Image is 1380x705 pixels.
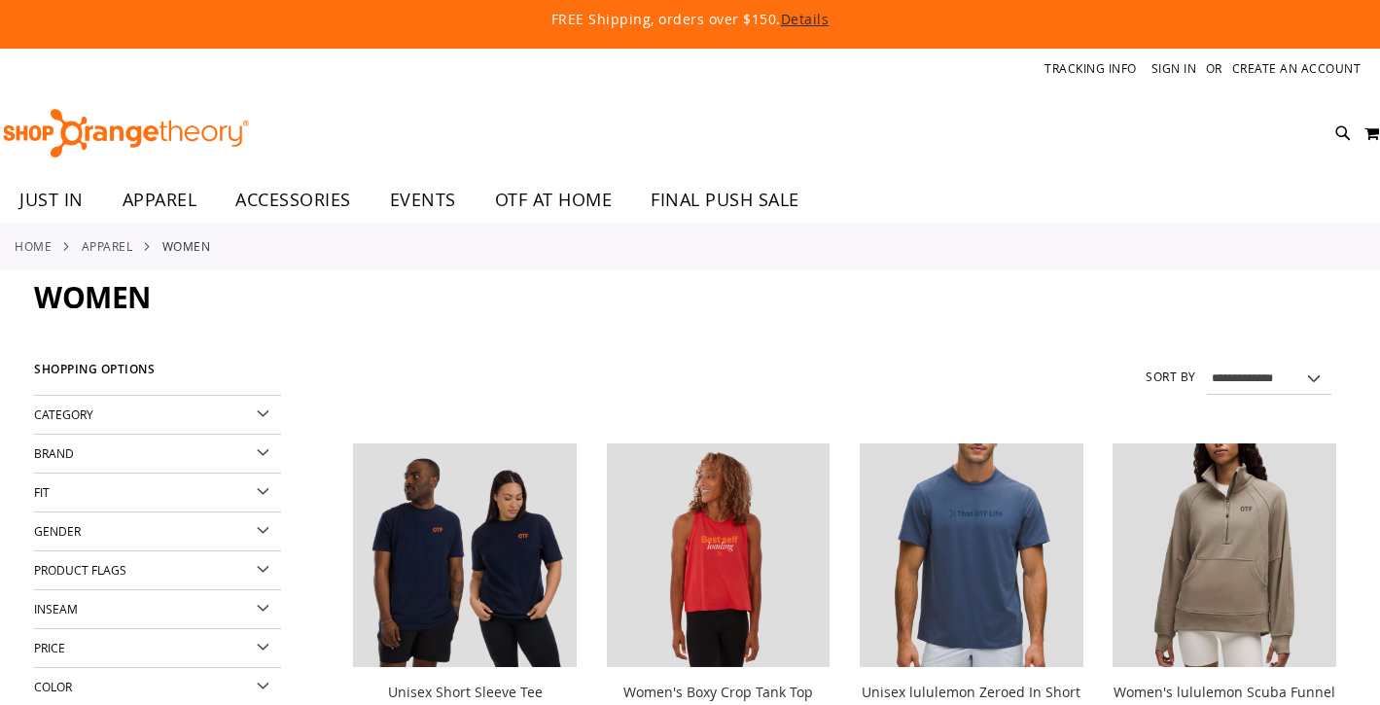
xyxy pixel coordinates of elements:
span: EVENTS [390,178,456,222]
a: EVENTS [371,178,476,223]
span: Price [34,640,65,655]
img: Image of Womens Boxy Crop Tank [607,443,831,667]
strong: Shopping Options [34,354,281,396]
a: Sign In [1151,60,1197,77]
span: ACCESSORIES [235,178,351,222]
a: Create an Account [1232,60,1362,77]
span: Fit [34,484,50,500]
a: Women's Boxy Crop Tank Top [623,683,813,701]
a: Home [15,237,52,255]
a: Tracking Info [1044,60,1137,77]
div: Price [34,629,281,668]
a: APPAREL [82,237,133,255]
span: Product Flags [34,562,126,578]
div: Fit [34,474,281,512]
a: Image of Womens Boxy Crop Tank [607,443,831,671]
div: Category [34,396,281,435]
span: Brand [34,445,74,461]
strong: WOMEN [162,237,211,255]
img: Image of Unisex Short Sleeve Tee [353,443,577,667]
a: Image of Unisex Short Sleeve Tee [353,443,577,671]
div: Inseam [34,590,281,629]
a: FINAL PUSH SALE [631,178,819,223]
span: OTF AT HOME [495,178,613,222]
a: Women's lululemon Scuba Funnel Neck Half Zip Oversized Jacket [1113,443,1336,671]
p: FREE Shipping, orders over $150. [107,10,1274,29]
a: Unisex lululemon Zeroed In Short Sleeve Tee [860,443,1083,671]
a: Unisex Short Sleeve Tee [388,683,543,701]
div: Product Flags [34,551,281,590]
span: APPAREL [123,178,197,222]
span: WOMEN [34,277,151,317]
a: OTF AT HOME [476,178,632,223]
div: Gender [34,512,281,551]
img: Women's lululemon Scuba Funnel Neck Half Zip Oversized Jacket [1113,443,1336,667]
span: Gender [34,523,81,539]
span: Color [34,679,72,694]
div: Brand [34,435,281,474]
span: FINAL PUSH SALE [651,178,799,222]
a: ACCESSORIES [216,178,371,223]
a: APPAREL [103,178,217,222]
img: Unisex lululemon Zeroed In Short Sleeve Tee [860,443,1083,667]
label: Sort By [1146,369,1196,385]
span: Category [34,406,93,422]
span: JUST IN [19,178,84,222]
a: Details [781,10,830,28]
span: Inseam [34,601,78,617]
